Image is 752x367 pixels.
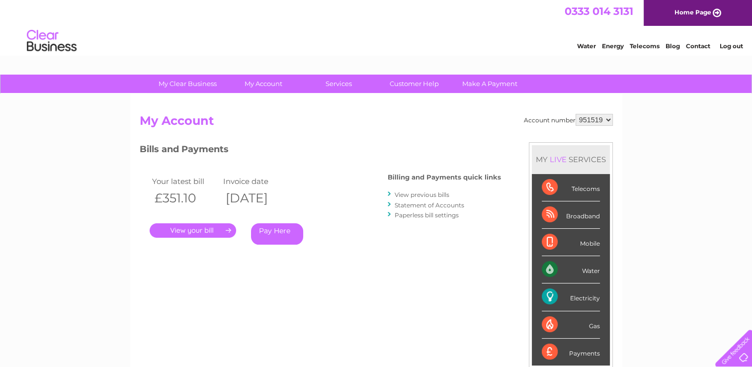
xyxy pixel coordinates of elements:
[542,256,600,283] div: Water
[542,311,600,339] div: Gas
[373,75,455,93] a: Customer Help
[542,201,600,229] div: Broadband
[449,75,531,93] a: Make A Payment
[251,223,303,245] a: Pay Here
[222,75,304,93] a: My Account
[150,188,221,208] th: £351.10
[395,201,464,209] a: Statement of Accounts
[548,155,569,164] div: LIVE
[666,42,680,50] a: Blog
[395,211,459,219] a: Paperless bill settings
[630,42,660,50] a: Telecoms
[719,42,743,50] a: Log out
[388,174,501,181] h4: Billing and Payments quick links
[577,42,596,50] a: Water
[542,174,600,201] div: Telecoms
[602,42,624,50] a: Energy
[532,145,610,174] div: MY SERVICES
[150,175,221,188] td: Your latest bill
[542,339,600,366] div: Payments
[395,191,449,198] a: View previous bills
[221,188,292,208] th: [DATE]
[542,229,600,256] div: Mobile
[147,75,229,93] a: My Clear Business
[26,26,77,56] img: logo.png
[686,42,710,50] a: Contact
[524,114,613,126] div: Account number
[298,75,380,93] a: Services
[221,175,292,188] td: Invoice date
[542,283,600,311] div: Electricity
[565,5,633,17] a: 0333 014 3131
[140,114,613,133] h2: My Account
[140,142,501,160] h3: Bills and Payments
[150,223,236,238] a: .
